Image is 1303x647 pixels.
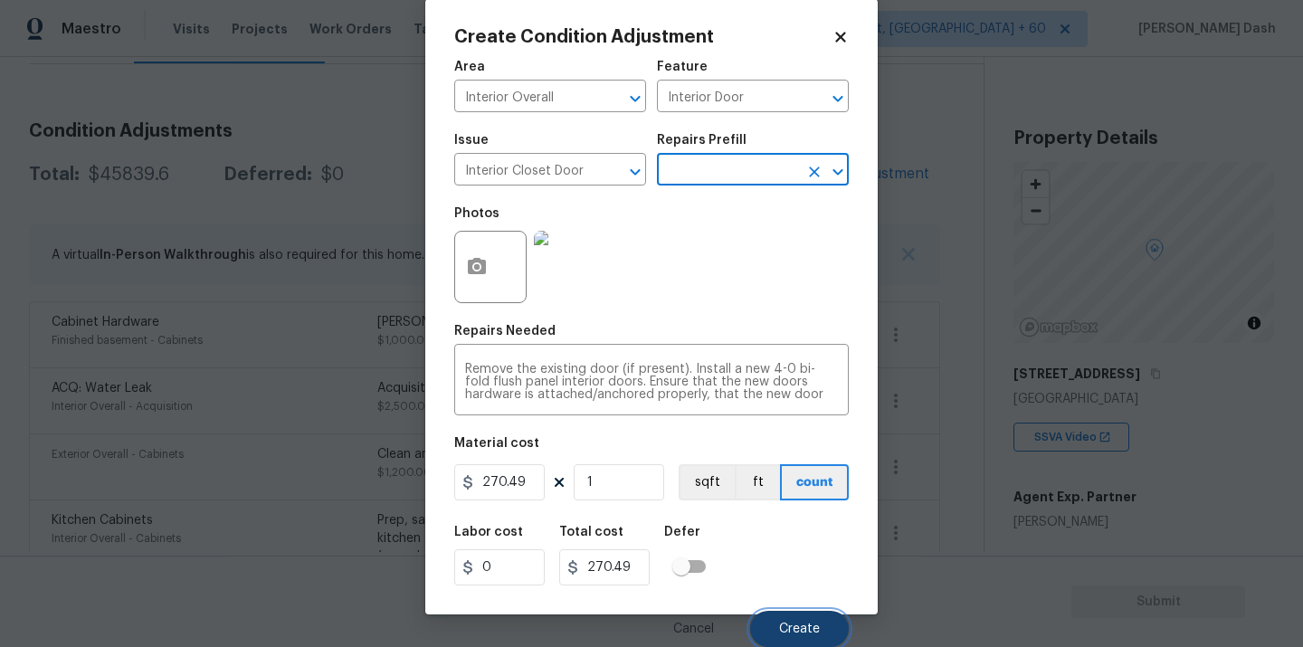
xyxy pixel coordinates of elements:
h5: Feature [657,61,708,73]
button: Open [623,86,648,111]
button: Clear [802,159,827,185]
h5: Repairs Needed [454,325,556,338]
h5: Repairs Prefill [657,134,747,147]
h5: Labor cost [454,526,523,538]
h5: Photos [454,207,499,220]
button: Open [825,86,851,111]
button: Cancel [644,611,743,647]
textarea: Remove the existing door (if present). Install a new 4-0 bi-fold flush panel interior doors. Ensu... [465,363,838,401]
h2: Create Condition Adjustment [454,28,832,46]
h5: Total cost [559,526,623,538]
button: Create [750,611,849,647]
button: ft [735,464,780,500]
h5: Issue [454,134,489,147]
h5: Material cost [454,437,539,450]
h5: Defer [664,526,700,538]
span: Create [779,623,820,636]
button: sqft [679,464,735,500]
span: Cancel [673,623,714,636]
h5: Area [454,61,485,73]
button: count [780,464,849,500]
button: Open [623,159,648,185]
button: Open [825,159,851,185]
